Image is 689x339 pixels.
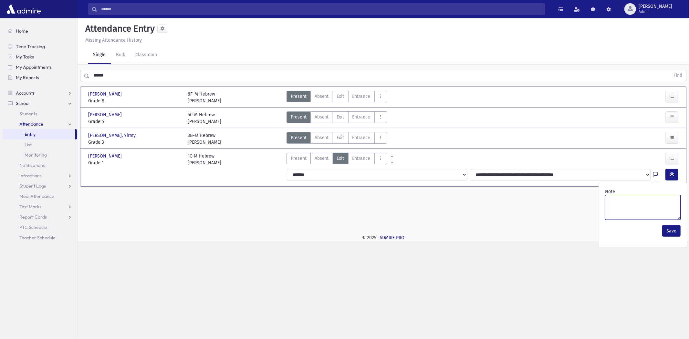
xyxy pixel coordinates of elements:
div: 5C-M Hebrew [PERSON_NAME] [188,111,221,125]
div: 3B-M Hebrew [PERSON_NAME] [188,132,221,146]
a: Entry [3,129,75,139]
span: [PERSON_NAME] [639,4,672,9]
span: Exit [337,93,344,100]
a: PTC Schedule [3,222,77,232]
a: Home [3,26,77,36]
span: Absent [315,134,329,141]
h5: Attendance Entry [83,23,155,34]
span: [PERSON_NAME], Yirmy [88,132,137,139]
a: Missing Attendance History [83,37,142,43]
span: Monitoring [25,152,47,158]
span: Accounts [16,90,35,96]
div: AttTypes [287,153,387,166]
button: Find [670,70,686,81]
a: Students [3,108,77,119]
a: My Reports [3,72,77,83]
span: Home [16,28,28,34]
span: Entrance [352,114,371,120]
span: Students [19,111,37,117]
span: My Tasks [16,54,34,60]
span: [PERSON_NAME] [88,111,123,118]
span: Admin [639,9,672,14]
span: Exit [337,114,344,120]
span: Exit [337,134,344,141]
span: Grade 5 [88,118,181,125]
img: AdmirePro [5,3,42,15]
a: ADMIRE PRO [380,235,404,241]
a: Classroom [130,46,162,64]
a: Bulk [111,46,130,64]
div: AttTypes [287,91,387,104]
a: Attendance [3,119,77,129]
a: Meal Attendance [3,191,77,201]
a: My Appointments [3,62,77,72]
span: [PERSON_NAME] [88,91,123,98]
span: Present [291,93,307,100]
span: PTC Schedule [19,224,47,230]
span: Test Marks [19,204,41,210]
div: © 2025 - [88,234,679,241]
a: Single [88,46,111,64]
span: Teacher Schedule [19,235,56,241]
a: List [3,139,77,150]
a: My Tasks [3,52,77,62]
a: Infractions [3,170,77,181]
div: 1C-M Hebrew [PERSON_NAME] [188,153,221,166]
a: Test Marks [3,201,77,212]
span: Grade 8 [88,98,181,104]
span: Time Tracking [16,44,45,49]
span: Exit [337,155,344,162]
span: Present [291,114,307,120]
a: Notifications [3,160,77,170]
span: Notifications [19,162,45,168]
button: Save [662,225,681,237]
div: 8F-M Hebrew [PERSON_NAME] [188,91,221,104]
div: AttTypes [287,111,387,125]
span: Absent [315,114,329,120]
span: Present [291,134,307,141]
span: Grade 3 [88,139,181,146]
span: Present [291,155,307,162]
span: Entrance [352,155,371,162]
span: Meal Attendance [19,193,54,199]
span: List [25,142,32,148]
u: Missing Attendance History [85,37,142,43]
span: Absent [315,155,329,162]
span: School [16,100,29,106]
span: Infractions [19,173,42,179]
a: Accounts [3,88,77,98]
span: Entrance [352,134,371,141]
label: Note [605,188,615,195]
a: Teacher Schedule [3,232,77,243]
a: Monitoring [3,150,77,160]
a: Student Logs [3,181,77,191]
a: Time Tracking [3,41,77,52]
span: Entry [25,131,36,137]
input: Search [97,3,545,15]
span: Report Cards [19,214,47,220]
div: AttTypes [287,132,387,146]
span: Grade 1 [88,159,181,166]
a: School [3,98,77,108]
span: My Reports [16,75,39,80]
span: Attendance [19,121,43,127]
span: Entrance [352,93,371,100]
span: Student Logs [19,183,46,189]
a: Report Cards [3,212,77,222]
span: [PERSON_NAME] [88,153,123,159]
span: Absent [315,93,329,100]
span: My Appointments [16,64,52,70]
